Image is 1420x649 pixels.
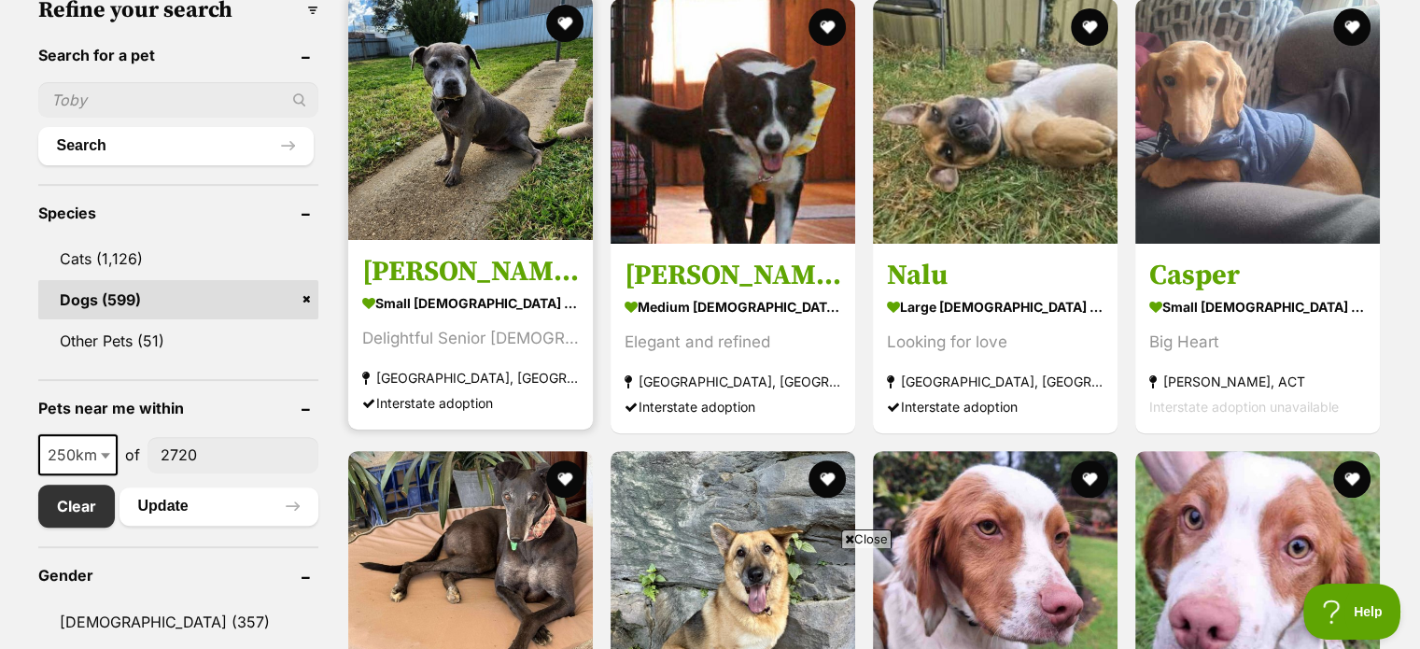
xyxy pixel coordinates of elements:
[38,127,314,164] button: Search
[362,365,579,390] strong: [GEOGRAPHIC_DATA], [GEOGRAPHIC_DATA]
[887,293,1104,320] strong: large [DEMOGRAPHIC_DATA] Dog
[625,369,841,394] strong: [GEOGRAPHIC_DATA], [GEOGRAPHIC_DATA]
[38,567,318,584] header: Gender
[1071,8,1108,46] button: favourite
[1303,584,1401,640] iframe: Help Scout Beacon - Open
[887,394,1104,419] div: Interstate adoption
[1135,244,1380,433] a: Casper small [DEMOGRAPHIC_DATA] Dog Big Heart [PERSON_NAME], ACT Interstate adoption unavailable
[38,485,115,528] a: Clear
[38,602,318,642] a: [DEMOGRAPHIC_DATA] (357)
[362,289,579,317] strong: small [DEMOGRAPHIC_DATA] Dog
[1149,330,1366,355] div: Big Heart
[38,434,118,475] span: 250km
[1071,460,1108,498] button: favourite
[38,82,318,118] input: Toby
[120,487,318,525] button: Update
[625,293,841,320] strong: medium [DEMOGRAPHIC_DATA] Dog
[38,205,318,221] header: Species
[362,254,579,289] h3: [PERSON_NAME]
[887,330,1104,355] div: Looking for love
[625,258,841,293] h3: [PERSON_NAME]
[38,280,318,319] a: Dogs (599)
[1149,258,1366,293] h3: Casper
[1334,460,1371,498] button: favourite
[808,460,846,498] button: favourite
[348,240,593,430] a: [PERSON_NAME] small [DEMOGRAPHIC_DATA] Dog Delightful Senior [DEMOGRAPHIC_DATA] [GEOGRAPHIC_DATA]...
[546,460,583,498] button: favourite
[1149,293,1366,320] strong: small [DEMOGRAPHIC_DATA] Dog
[1149,369,1366,394] strong: [PERSON_NAME], ACT
[808,8,846,46] button: favourite
[40,442,116,468] span: 250km
[887,369,1104,394] strong: [GEOGRAPHIC_DATA], [GEOGRAPHIC_DATA]
[38,47,318,63] header: Search for a pet
[362,390,579,416] div: Interstate adoption
[625,394,841,419] div: Interstate adoption
[125,444,140,466] span: of
[887,258,1104,293] h3: Nalu
[1149,399,1339,415] span: Interstate adoption unavailable
[38,400,318,416] header: Pets near me within
[148,437,318,473] input: postcode
[258,556,1163,640] iframe: Advertisement
[38,321,318,360] a: Other Pets (51)
[362,326,579,351] div: Delightful Senior [DEMOGRAPHIC_DATA]
[625,330,841,355] div: Elegant and refined
[611,244,855,433] a: [PERSON_NAME] medium [DEMOGRAPHIC_DATA] Dog Elegant and refined [GEOGRAPHIC_DATA], [GEOGRAPHIC_DA...
[546,5,583,42] button: favourite
[38,239,318,278] a: Cats (1,126)
[1334,8,1371,46] button: favourite
[841,529,892,548] span: Close
[873,244,1118,433] a: Nalu large [DEMOGRAPHIC_DATA] Dog Looking for love [GEOGRAPHIC_DATA], [GEOGRAPHIC_DATA] Interstat...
